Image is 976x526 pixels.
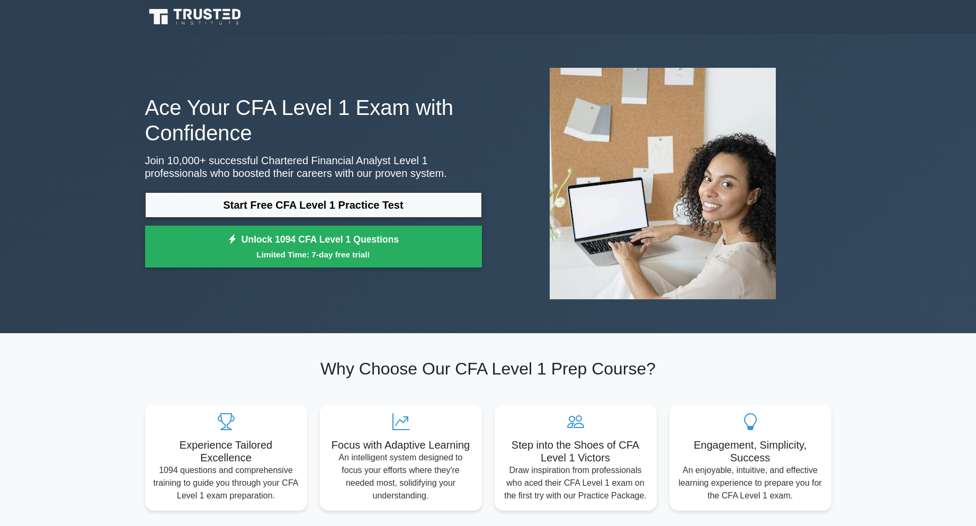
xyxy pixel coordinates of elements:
[678,439,823,464] h5: Engagement, Simplicity, Success
[154,464,299,502] p: 1094 questions and comprehensive training to guide you through your CFA Level 1 exam preparation.
[328,451,473,502] p: An intelligent system designed to focus your efforts where they're needed most, solidifying your ...
[503,439,648,464] h5: Step into the Shoes of CFA Level 1 Victors
[145,154,482,180] p: Join 10,000+ successful Chartered Financial Analyst Level 1 professionals who boosted their caree...
[145,226,482,268] a: Unlock 1094 CFA Level 1 QuestionsLimited Time: 7-day free trial!
[145,359,831,379] h2: Why Choose Our CFA Level 1 Prep Course?
[145,95,482,146] h1: Ace Your CFA Level 1 Exam with Confidence
[145,192,482,218] a: Start Free CFA Level 1 Practice Test
[328,439,473,451] h5: Focus with Adaptive Learning
[503,464,648,502] p: Draw inspiration from professionals who aced their CFA Level 1 exam on the first try with our Pra...
[158,248,469,261] small: Limited Time: 7-day free trial!
[678,464,823,502] p: An enjoyable, intuitive, and effective learning experience to prepare you for the CFA Level 1 exam.
[154,439,299,464] h5: Experience Tailored Excellence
